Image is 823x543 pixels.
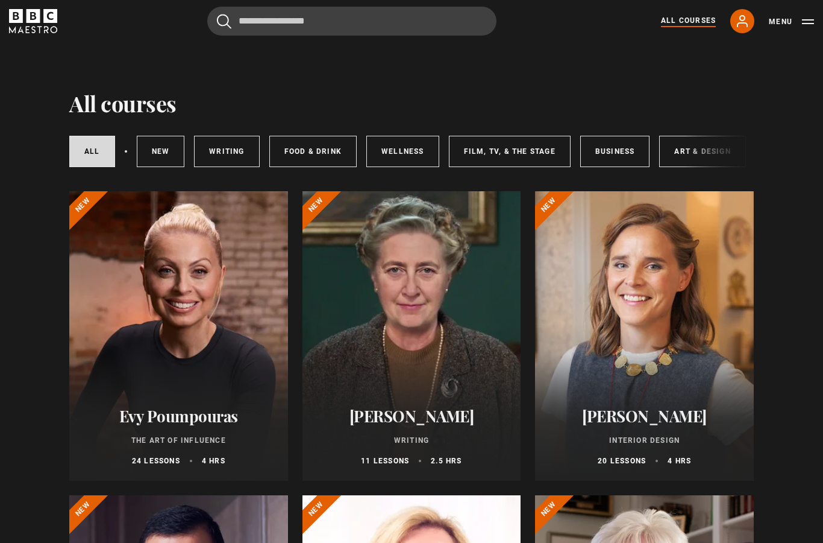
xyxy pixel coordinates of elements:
p: 11 lessons [361,456,409,466]
a: Film, TV, & The Stage [449,136,571,167]
a: [PERSON_NAME] Interior Design 20 lessons 4 hrs New [535,191,754,481]
p: 4 hrs [668,456,691,466]
h1: All courses [69,91,177,116]
a: Food & Drink [269,136,357,167]
p: Writing [317,435,507,446]
a: Writing [194,136,259,167]
h2: [PERSON_NAME] [317,407,507,425]
button: Submit the search query [217,14,231,29]
a: Wellness [366,136,439,167]
p: 20 lessons [598,456,646,466]
a: New [137,136,185,167]
a: Art & Design [659,136,745,167]
a: Evy Poumpouras The Art of Influence 24 lessons 4 hrs New [69,191,288,481]
svg: BBC Maestro [9,9,57,33]
p: 24 lessons [132,456,180,466]
button: Toggle navigation [769,16,814,28]
h2: [PERSON_NAME] [549,407,739,425]
a: [PERSON_NAME] Writing 11 lessons 2.5 hrs New [302,191,521,481]
a: Business [580,136,650,167]
p: 2.5 hrs [431,456,462,466]
a: All Courses [661,15,716,27]
input: Search [207,7,496,36]
p: The Art of Influence [84,435,274,446]
p: 4 hrs [202,456,225,466]
p: Interior Design [549,435,739,446]
h2: Evy Poumpouras [84,407,274,425]
a: All [69,136,115,167]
